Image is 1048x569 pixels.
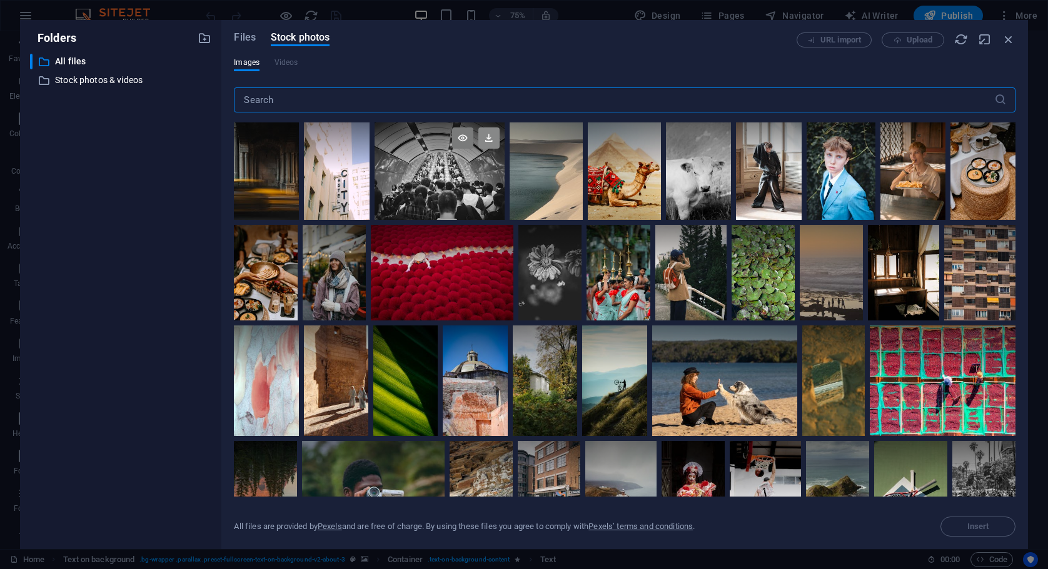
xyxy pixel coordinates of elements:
span: Files [234,30,256,45]
span: Stock photos [271,30,330,45]
div: Stock photos & videos [30,72,211,88]
input: Search [234,87,994,112]
a: Pexels [318,522,342,531]
p: All files [55,54,189,69]
div: ​ [30,54,33,69]
p: Folders [30,30,76,46]
span: This file type is not supported by this element [275,55,298,70]
i: Close [1002,32,1015,46]
span: Images [234,55,259,70]
a: Pexels’ terms and conditions [588,522,693,531]
p: Stock photos & videos [55,73,189,87]
i: Minimize [978,32,992,46]
i: Reload [954,32,968,46]
span: Select a file first [940,517,1015,537]
div: All files are provided by and are free of charge. By using these files you agree to comply with . [234,521,695,532]
i: Create new folder [198,31,211,45]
